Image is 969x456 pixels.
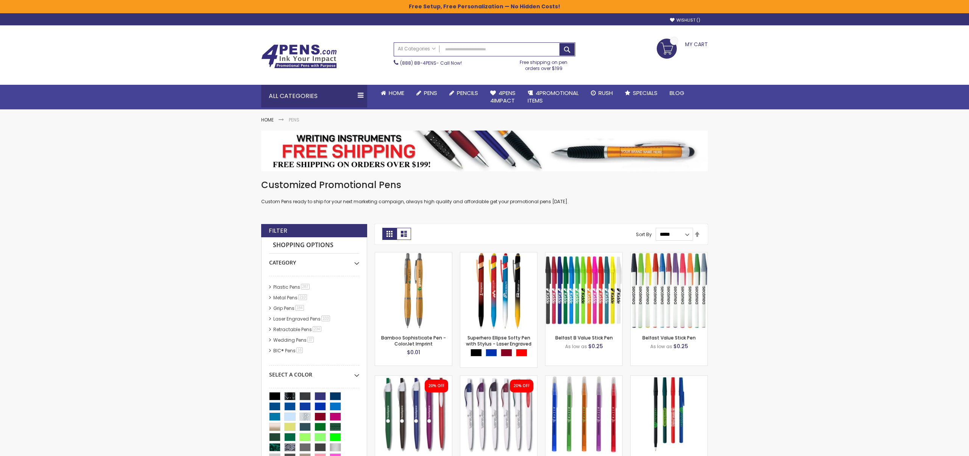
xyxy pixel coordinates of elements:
[588,342,603,350] span: $0.25
[633,89,657,97] span: Specials
[400,60,436,66] a: (888) 88-4PENS
[457,89,478,97] span: Pencils
[269,254,359,266] div: Category
[298,294,307,300] span: 210
[673,342,688,350] span: $0.25
[670,89,684,97] span: Blog
[313,326,321,332] span: 234
[460,375,537,382] a: Oak Pen
[598,89,613,97] span: Rush
[269,366,359,378] div: Select A Color
[501,349,512,356] div: Burgundy
[642,335,696,341] a: Belfast Value Stick Pen
[631,375,707,382] a: Corporate Promo Stick Pen
[486,349,497,356] div: Blue
[375,252,452,258] a: Bamboo Sophisticate Pen - ColorJet Imprint
[261,179,708,205] div: Custom Pens ready to ship for your next marketing campaign, always high quality and affordable ge...
[375,85,410,101] a: Home
[375,252,452,329] img: Bamboo Sophisticate Pen - ColorJet Imprint
[424,89,437,97] span: Pens
[636,231,652,237] label: Sort By
[528,89,579,104] span: 4PROMOTIONAL ITEMS
[261,117,274,123] a: Home
[555,335,613,341] a: Belfast B Value Stick Pen
[443,85,484,101] a: Pencils
[619,85,664,101] a: Specials
[301,284,310,289] span: 287
[271,347,305,354] a: BIC® Pens16
[261,131,708,171] img: Pens
[271,284,312,290] a: Plastic Pens287
[484,85,522,109] a: 4Pens4impact
[410,85,443,101] a: Pens
[407,349,420,356] span: $0.01
[631,376,707,453] img: Corporate Promo Stick Pen
[382,228,397,240] strong: Grid
[512,56,576,72] div: Free shipping on pen orders over $199
[631,252,707,329] img: Belfast Value Stick Pen
[460,376,537,453] img: Oak Pen
[271,326,324,333] a: Retractable Pens234
[664,85,690,101] a: Blog
[650,343,672,350] span: As low as
[271,337,316,343] a: Wedding Pens37
[269,237,359,254] strong: Shopping Options
[261,179,708,191] h1: Customized Promotional Pens
[381,335,446,347] a: Bamboo Sophisticate Pen - ColorJet Imprint
[289,117,299,123] strong: Pens
[565,343,587,350] span: As low as
[585,85,619,101] a: Rush
[460,252,537,258] a: Superhero Ellipse Softy Pen with Stylus - Laser Engraved
[271,316,333,322] a: Laser Engraved Pens103
[307,337,314,342] span: 37
[261,44,337,68] img: 4Pens Custom Pens and Promotional Products
[271,305,307,311] a: Grip Pens184
[522,85,585,109] a: 4PROMOTIONALITEMS
[296,347,303,353] span: 16
[389,89,404,97] span: Home
[631,252,707,258] a: Belfast Value Stick Pen
[375,376,452,453] img: Oak Pen Solid
[545,252,622,258] a: Belfast B Value Stick Pen
[295,305,304,311] span: 184
[460,252,537,329] img: Superhero Ellipse Softy Pen with Stylus - Laser Engraved
[670,17,700,23] a: Wishlist
[394,43,439,55] a: All Categories
[514,383,530,389] div: 20% OFF
[271,294,310,301] a: Metal Pens210
[400,60,462,66] span: - Call Now!
[545,376,622,453] img: Belfast Translucent Value Stick Pen
[466,335,531,347] a: Superhero Ellipse Softy Pen with Stylus - Laser Engraved
[375,375,452,382] a: Oak Pen Solid
[428,383,444,389] div: 20% OFF
[261,85,367,107] div: All Categories
[269,227,287,235] strong: Filter
[490,89,516,104] span: 4Pens 4impact
[321,316,330,321] span: 103
[545,375,622,382] a: Belfast Translucent Value Stick Pen
[516,349,527,356] div: Red
[398,46,436,52] span: All Categories
[470,349,482,356] div: Black
[545,252,622,329] img: Belfast B Value Stick Pen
